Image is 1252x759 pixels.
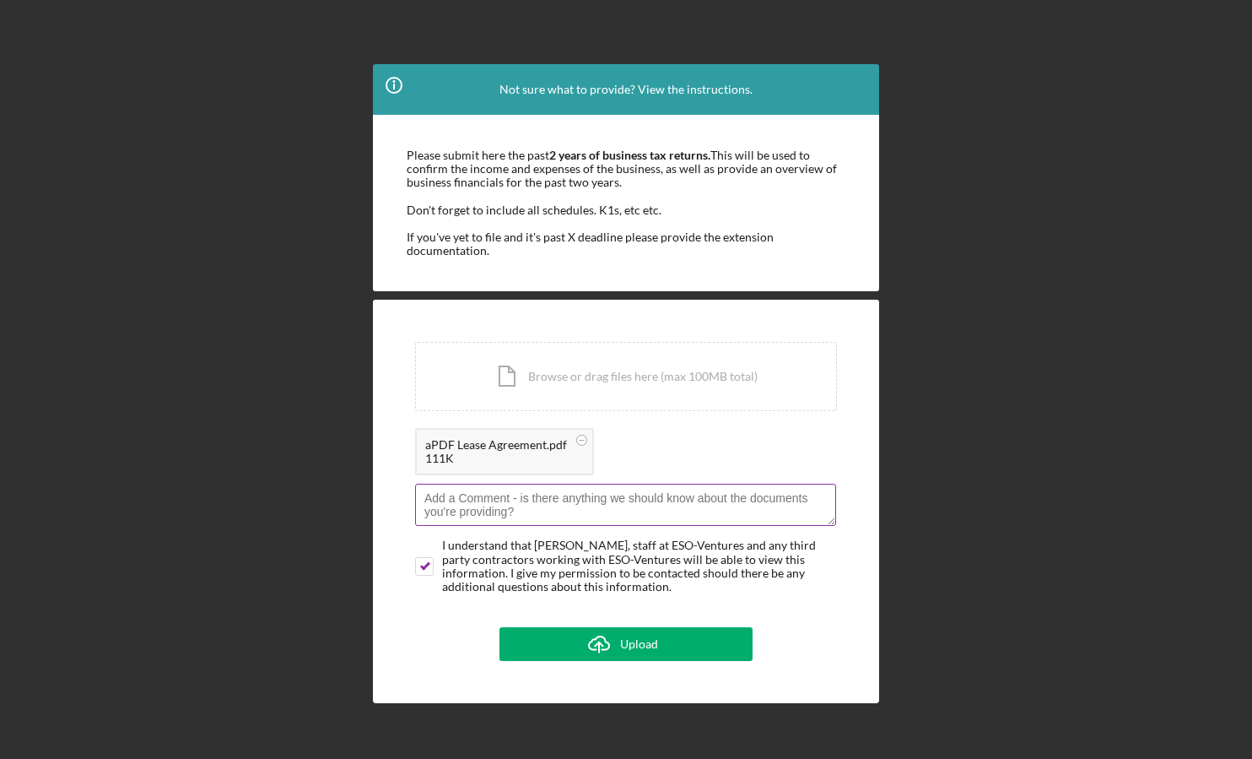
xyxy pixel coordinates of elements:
div: Don't forget to include all schedules. K1s, etc etc. [407,203,845,217]
div: Please submit here the past This will be used to confirm the income and expenses of the business,... [407,149,845,189]
strong: 2 years of business tax returns. [549,148,710,162]
div: 111K [425,452,567,465]
div: If you've yet to file and it's past X deadline please provide the extension documentation. [407,230,845,258]
div: Upload [620,627,658,661]
button: Upload [499,627,753,661]
div: I understand that [PERSON_NAME], staff at ESO-Ventures and any third party contractors working wi... [442,539,837,593]
span: Not sure what to provide? View the instructions. [499,83,753,96]
div: aPDF Lease Agreement.pdf [425,438,567,452]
